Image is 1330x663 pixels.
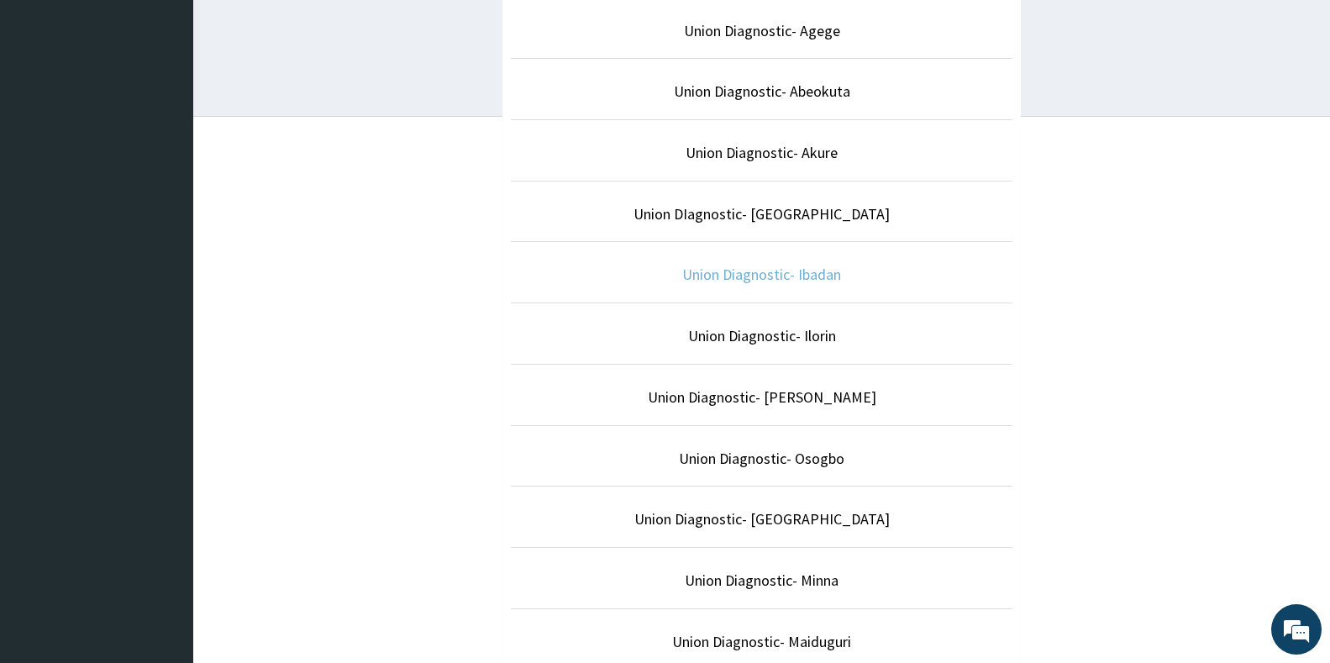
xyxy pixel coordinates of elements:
a: Union Diagnostic- Akure [686,143,838,162]
a: Union DIagnostic- [GEOGRAPHIC_DATA] [633,204,890,224]
a: Union Diagnostic- Ibadan [682,265,841,284]
a: Union Diagnostic- Osogbo [679,449,844,468]
a: Union Diagnostic- Abeokuta [674,82,850,101]
a: Union Diagnostic- Minna [685,571,838,590]
a: Union Diagnostic- Agege [684,21,840,40]
a: Union Diagnostic- Maiduguri [672,632,851,651]
a: Union Diagnostic- [GEOGRAPHIC_DATA] [634,509,890,529]
a: Union Diagnostic- [PERSON_NAME] [648,387,876,407]
a: Union Diagnostic- Ilorin [688,326,836,345]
